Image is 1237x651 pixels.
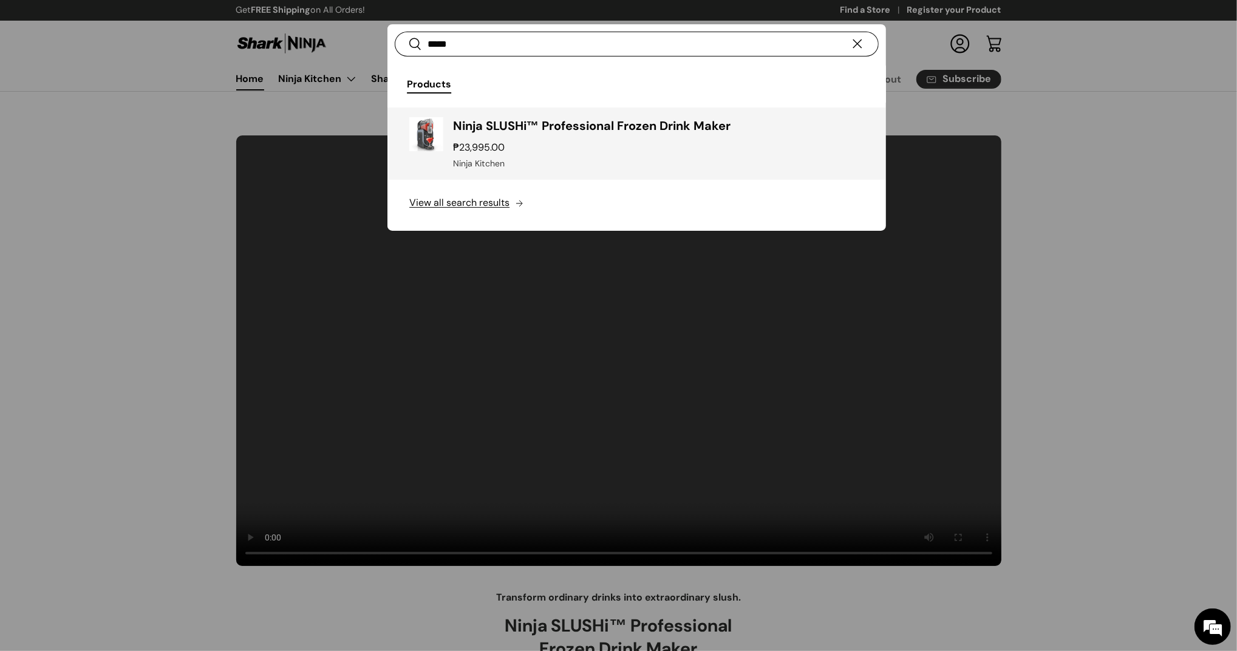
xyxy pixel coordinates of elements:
[453,117,864,134] h3: Ninja SLUSHi™ Professional Frozen Drink Maker
[453,141,508,154] strong: ₱23,995.00
[387,180,886,231] button: View all search results
[387,107,886,180] a: Ninja SLUSHi™ Professional Frozen Drink Maker ₱23,995.00 Ninja Kitchen
[453,157,864,170] div: Ninja Kitchen
[407,70,451,98] button: Products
